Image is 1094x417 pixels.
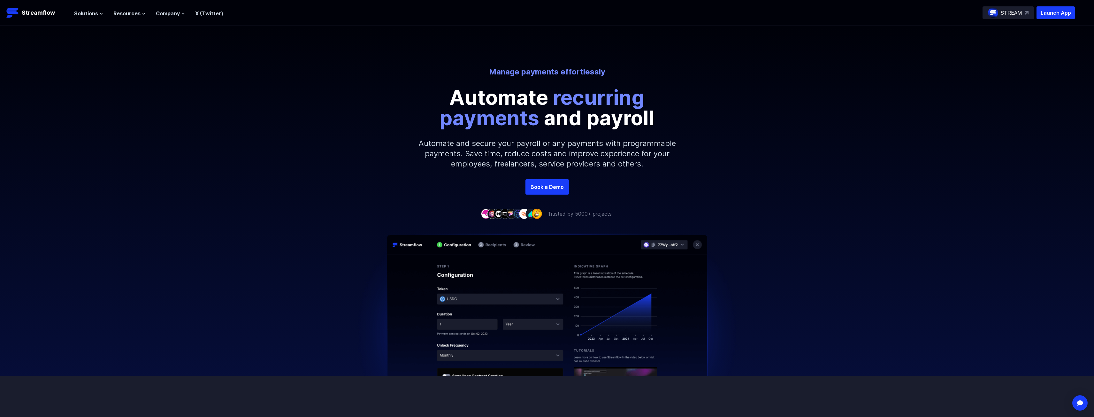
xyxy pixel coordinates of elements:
[195,10,223,17] a: X (Twitter)
[113,10,141,17] span: Resources
[22,8,55,17] p: Streamflow
[983,6,1034,19] a: STREAM
[440,85,645,130] span: recurring payments
[493,209,504,219] img: company-3
[113,10,146,17] button: Resources
[532,209,542,219] img: company-9
[500,209,510,219] img: company-4
[370,67,724,77] p: Manage payments effortlessly
[156,10,180,17] span: Company
[481,209,491,219] img: company-1
[403,87,691,128] p: Automate and payroll
[156,10,185,17] button: Company
[1025,11,1029,15] img: top-right-arrow.svg
[525,209,536,219] img: company-8
[6,6,19,19] img: Streamflow Logo
[351,234,743,392] img: Hero Image
[506,209,516,219] img: company-5
[525,179,569,195] a: Book a Demo
[988,8,998,18] img: streamflow-logo-circle.png
[548,210,612,218] p: Trusted by 5000+ projects
[487,209,497,219] img: company-2
[519,209,529,219] img: company-7
[1037,6,1075,19] button: Launch App
[1072,395,1088,411] div: Open Intercom Messenger
[74,10,98,17] span: Solutions
[513,209,523,219] img: company-6
[1001,9,1022,17] p: STREAM
[410,128,685,179] p: Automate and secure your payroll or any payments with programmable payments. Save time, reduce co...
[6,6,68,19] a: Streamflow
[74,10,103,17] button: Solutions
